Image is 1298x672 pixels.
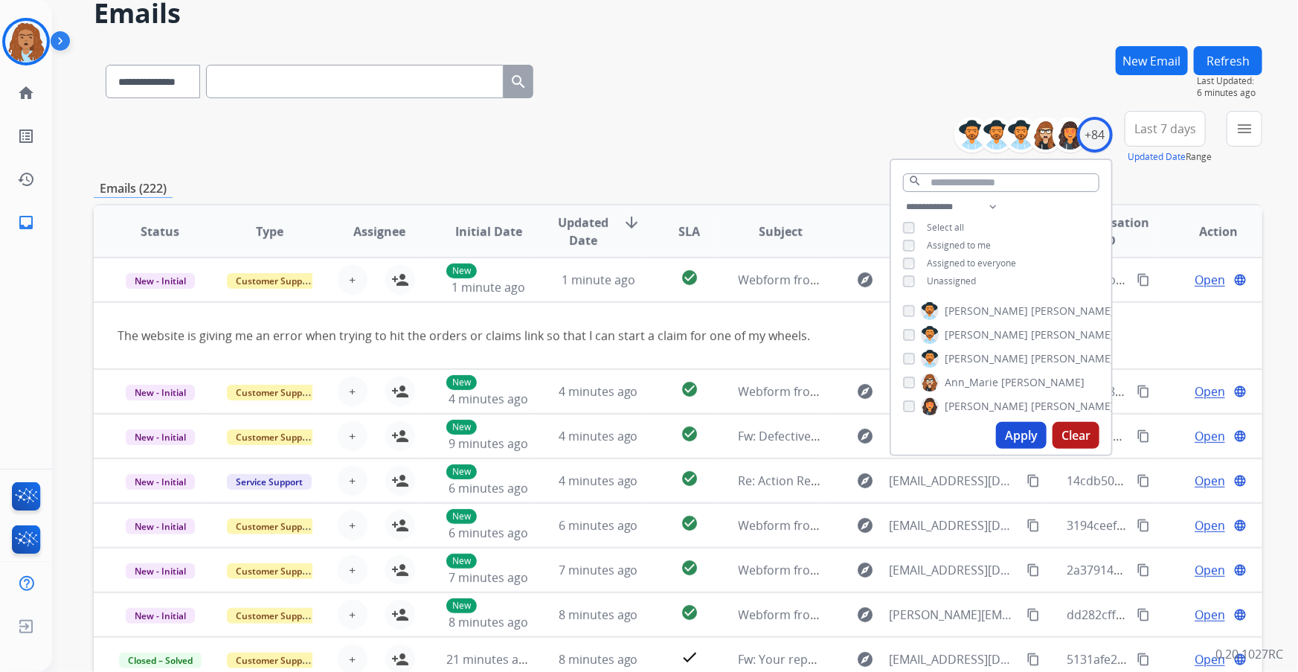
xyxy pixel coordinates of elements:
span: [PERSON_NAME] [1031,399,1114,414]
mat-icon: explore [857,427,875,445]
mat-icon: language [1233,273,1247,287]
span: New - Initial [126,519,195,534]
mat-icon: content_copy [1026,653,1040,666]
mat-icon: home [17,84,35,102]
span: Assigned to me [927,239,991,252]
span: Webform from [EMAIL_ADDRESS][DOMAIN_NAME] on [DATE] [739,272,1076,288]
div: +84 [1077,117,1113,153]
mat-icon: explore [857,383,875,400]
mat-icon: language [1233,474,1247,487]
mat-icon: search [908,174,922,188]
button: Last 7 days [1125,111,1206,147]
span: 4 minutes ago [559,383,638,400]
span: 14cdb502-a74c-4e90-bc2a-178ace43ac77 [1067,473,1294,489]
span: [PERSON_NAME] [945,327,1028,342]
span: Fw: Defective cell - Fw: Your Pool Supply Unlimited Order 30387231 has shipped [739,428,1182,444]
span: [PERSON_NAME] [1031,327,1114,342]
mat-icon: search [510,73,527,91]
mat-icon: arrow_downward [623,214,640,231]
span: + [349,650,356,668]
mat-icon: explore [857,271,875,289]
button: + [338,511,367,540]
p: New [446,263,477,278]
span: Customer Support [227,653,324,668]
span: Customer Support [227,385,324,400]
span: 4 minutes ago [559,473,638,489]
span: 9 minutes ago [449,435,528,452]
span: Initial Date [455,223,522,240]
mat-icon: content_copy [1137,608,1150,621]
button: Apply [996,422,1047,449]
span: Webform from [EMAIL_ADDRESS][DOMAIN_NAME] on [DATE] [739,562,1076,578]
button: Updated Date [1128,151,1186,163]
mat-icon: menu [1236,120,1253,138]
button: + [338,466,367,496]
mat-icon: content_copy [1137,519,1150,532]
span: 8 minutes ago [559,607,638,623]
span: Fw: Your repaired product is ready for pickup [739,651,992,668]
span: Assignee [353,223,405,240]
span: 6 minutes ago [559,517,638,534]
mat-icon: language [1233,385,1247,398]
span: [PERSON_NAME] [945,399,1028,414]
span: 21 minutes ago [446,651,533,668]
span: [PERSON_NAME] [1001,375,1085,390]
mat-icon: content_copy [1026,474,1040,487]
span: 4 minutes ago [449,391,528,407]
mat-icon: list_alt [17,127,35,145]
span: Unassigned [927,275,976,287]
span: 8 minutes ago [449,614,528,630]
button: + [338,600,367,630]
span: 2a37914a-5b02-4077-9ba1-f4ba2d2121ef [1067,562,1293,578]
mat-icon: person_add [391,516,409,534]
mat-icon: person_add [391,271,409,289]
span: 3194ceef-e4bf-49b9-9624-236929923f8c [1067,517,1287,534]
p: New [446,464,477,479]
span: [PERSON_NAME] [1031,304,1114,319]
span: [EMAIL_ADDRESS][DOMAIN_NAME] [890,650,1019,668]
span: Open [1195,606,1225,624]
button: + [338,555,367,585]
span: Select all [927,221,964,234]
span: + [349,271,356,289]
span: Customer Support [227,273,324,289]
span: Assigned to everyone [927,257,1016,269]
span: Service Support [227,474,312,490]
span: Type [256,223,283,240]
span: Open [1195,650,1225,668]
mat-icon: check_circle [681,514,698,532]
mat-icon: content_copy [1137,653,1150,666]
span: 4 minutes ago [559,428,638,444]
mat-icon: content_copy [1026,563,1040,577]
span: 7 minutes ago [449,569,528,586]
p: Emails (222) [94,179,173,198]
span: New - Initial [126,474,195,490]
button: + [338,421,367,451]
mat-icon: person_add [391,383,409,400]
span: Customer Support [227,429,324,445]
span: New - Initial [126,273,195,289]
mat-icon: check_circle [681,425,698,443]
span: [PERSON_NAME] [945,351,1028,366]
p: New [446,509,477,524]
mat-icon: content_copy [1137,474,1150,487]
span: Webform from [EMAIL_ADDRESS][DOMAIN_NAME] on [DATE] [739,383,1076,400]
mat-icon: person_add [391,561,409,579]
mat-icon: content_copy [1137,273,1150,287]
img: avatar [5,21,47,63]
p: New [446,420,477,435]
span: Open [1195,561,1225,579]
span: + [349,516,356,534]
span: New - Initial [126,563,195,579]
span: 7 minutes ago [559,562,638,578]
span: SLA [678,223,700,240]
mat-icon: check_circle [681,380,698,398]
span: 6 minutes ago [449,525,528,541]
span: + [349,606,356,624]
mat-icon: check [681,648,698,666]
span: New - Initial [126,429,195,445]
span: [PERSON_NAME] [1031,351,1114,366]
span: New - Initial [126,385,195,400]
p: New [446,375,477,390]
span: Open [1195,383,1225,400]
